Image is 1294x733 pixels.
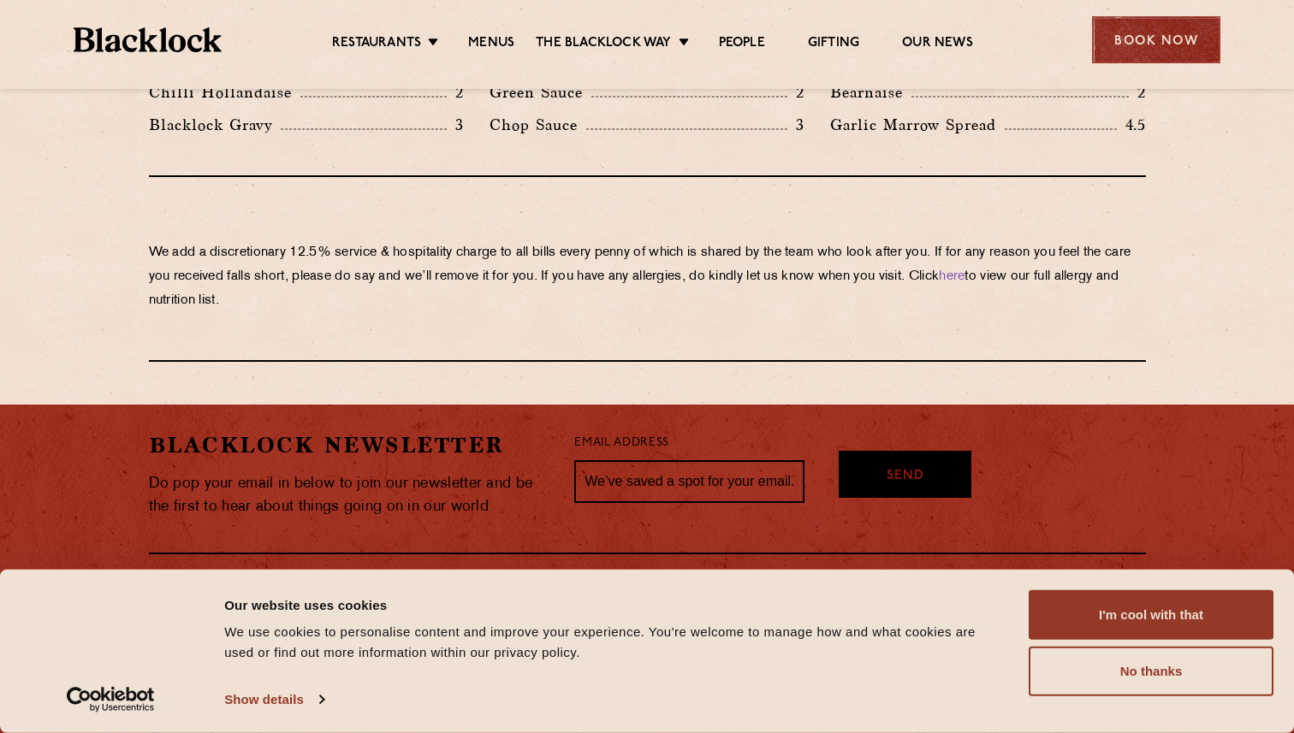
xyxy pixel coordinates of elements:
[719,35,765,54] a: People
[830,113,1005,137] p: Garlic Marrow Spread
[224,594,990,615] div: Our website uses cookies
[536,35,671,54] a: The Blacklock Way
[574,460,804,503] input: We’ve saved a spot for your email...
[1029,590,1273,640] button: I'm cool with that
[887,467,924,487] span: Send
[149,241,1146,313] p: We add a discretionary 12.5% service & hospitality charge to all bills every penny of which is sh...
[939,270,965,283] a: here
[149,430,549,460] h2: Blacklock Newsletter
[787,114,804,136] p: 3
[1129,81,1146,103] p: 2
[447,81,464,103] p: 2
[1117,114,1146,136] p: 4.5
[224,622,990,663] div: We use cookies to personalise content and improve your experience. You're welcome to manage how a...
[36,687,186,712] a: Usercentrics Cookiebot - opens in a new window
[149,472,549,518] p: Do pop your email in below to join our newsletter and be the first to hear about things going on ...
[74,27,222,52] img: BL_Textured_Logo-footer-cropped.svg
[224,687,323,712] a: Show details
[1092,16,1220,63] div: Book Now
[149,80,300,104] p: Chilli Hollandaise
[574,434,668,453] label: Email Address
[332,35,421,54] a: Restaurants
[808,35,859,54] a: Gifting
[490,113,586,137] p: Chop Sauce
[447,114,464,136] p: 3
[468,35,514,54] a: Menus
[787,81,804,103] p: 2
[902,35,973,54] a: Our News
[1029,647,1273,696] button: No thanks
[149,113,281,137] p: Blacklock Gravy
[830,80,911,104] p: Bearnaise
[490,80,591,104] p: Green Sauce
